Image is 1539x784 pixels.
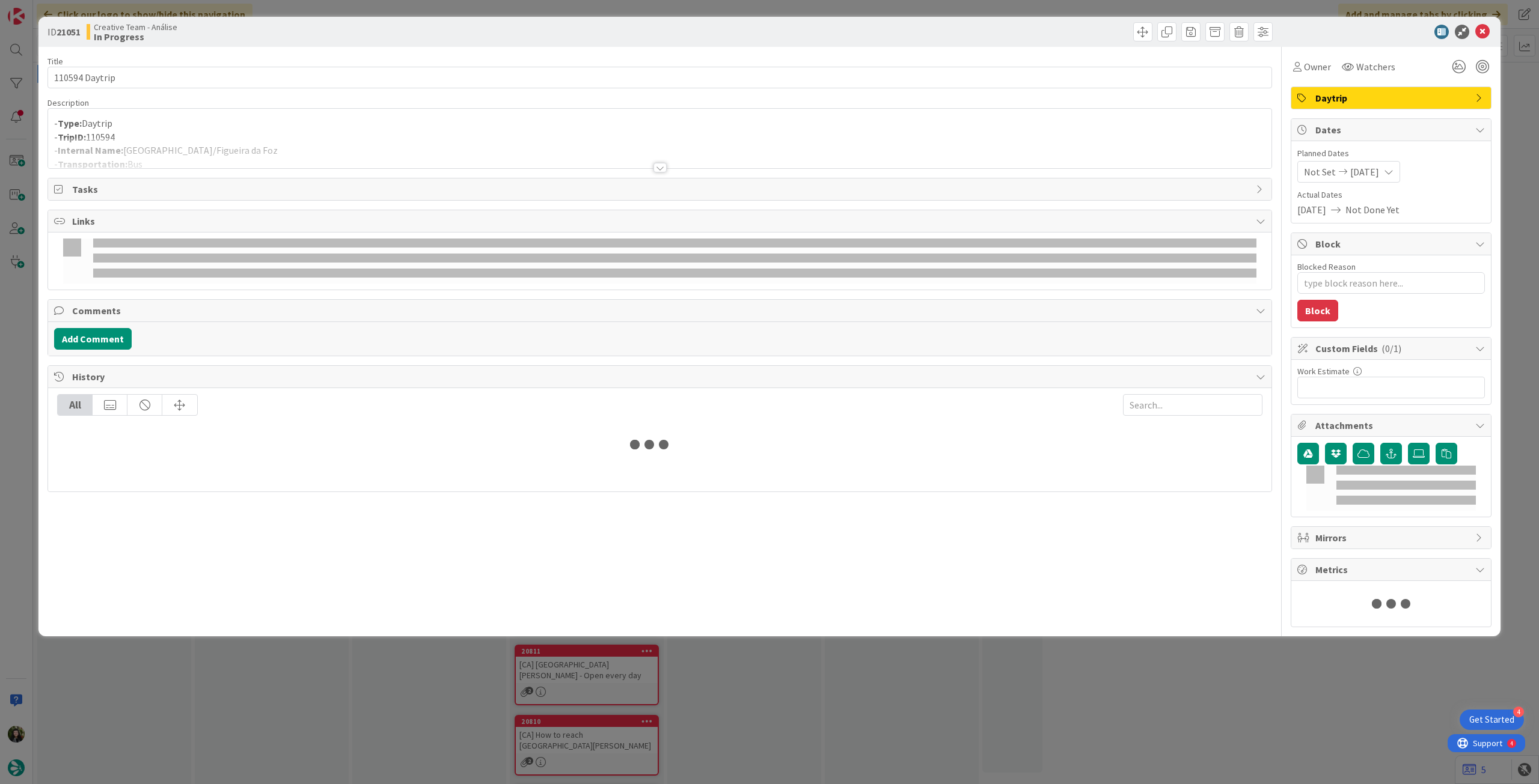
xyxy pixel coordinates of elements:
[72,214,1250,228] span: Links
[47,25,81,39] span: ID
[1350,165,1379,179] span: [DATE]
[1297,366,1350,377] label: Work Estimate
[54,130,1265,144] p: - 110594
[1297,189,1485,201] span: Actual Dates
[1315,562,1469,577] span: Metrics
[1315,418,1469,433] span: Attachments
[47,97,89,108] span: Description
[54,117,1265,130] p: - Daytrip
[1315,530,1469,545] span: Mirrors
[1297,261,1356,272] label: Blocked Reason
[72,182,1250,196] span: Tasks
[1315,237,1469,251] span: Block
[58,131,86,143] strong: TripID:
[1469,714,1514,726] div: Get Started
[1297,300,1338,321] button: Block
[72,369,1250,384] span: History
[58,117,82,129] strong: Type:
[72,303,1250,318] span: Comments
[58,395,93,415] div: All
[1381,342,1401,354] span: ( 0/1 )
[94,32,177,41] b: In Progress
[1297,202,1326,217] span: [DATE]
[54,328,132,350] button: Add Comment
[47,56,63,67] label: Title
[1315,91,1469,105] span: Daytrip
[1297,147,1485,160] span: Planned Dates
[1123,394,1262,416] input: Search...
[57,26,81,38] b: 21051
[1345,202,1400,217] span: Not Done Yet
[1304,165,1336,179] span: Not Set
[25,2,55,16] span: Support
[1513,707,1524,717] div: 4
[1356,59,1395,74] span: Watchers
[1315,341,1469,356] span: Custom Fields
[94,22,177,32] span: Creative Team - Análise
[1315,123,1469,137] span: Dates
[1460,710,1524,730] div: Open Get Started checklist, remaining modules: 4
[63,5,66,14] div: 4
[47,67,1272,88] input: type card name here...
[1304,59,1331,74] span: Owner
